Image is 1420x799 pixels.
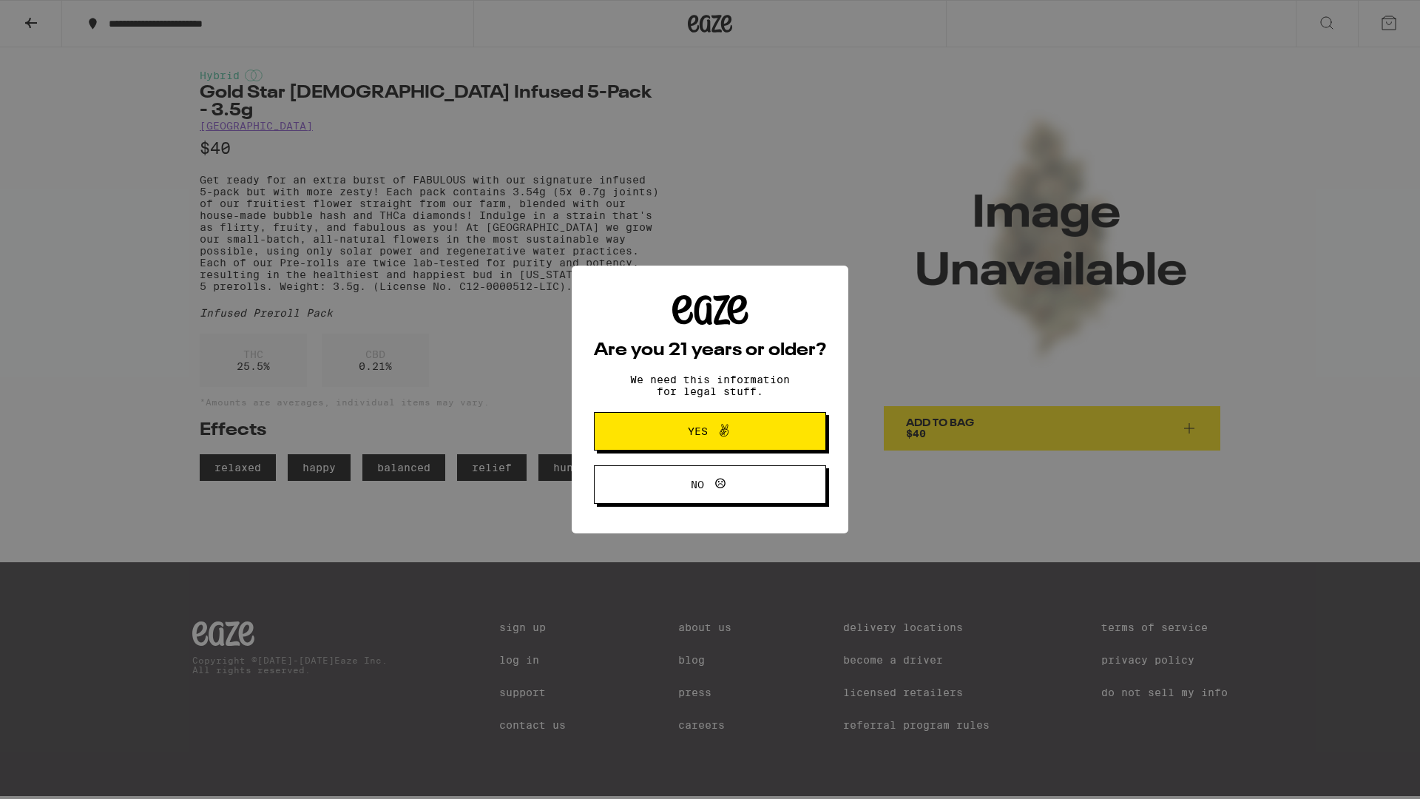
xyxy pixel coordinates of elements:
[594,342,826,360] h2: Are you 21 years or older?
[594,412,826,451] button: Yes
[691,479,704,490] span: No
[688,426,708,436] span: Yes
[1328,755,1405,792] iframe: Opens a widget where you can find more information
[594,465,826,504] button: No
[618,374,802,397] p: We need this information for legal stuff.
